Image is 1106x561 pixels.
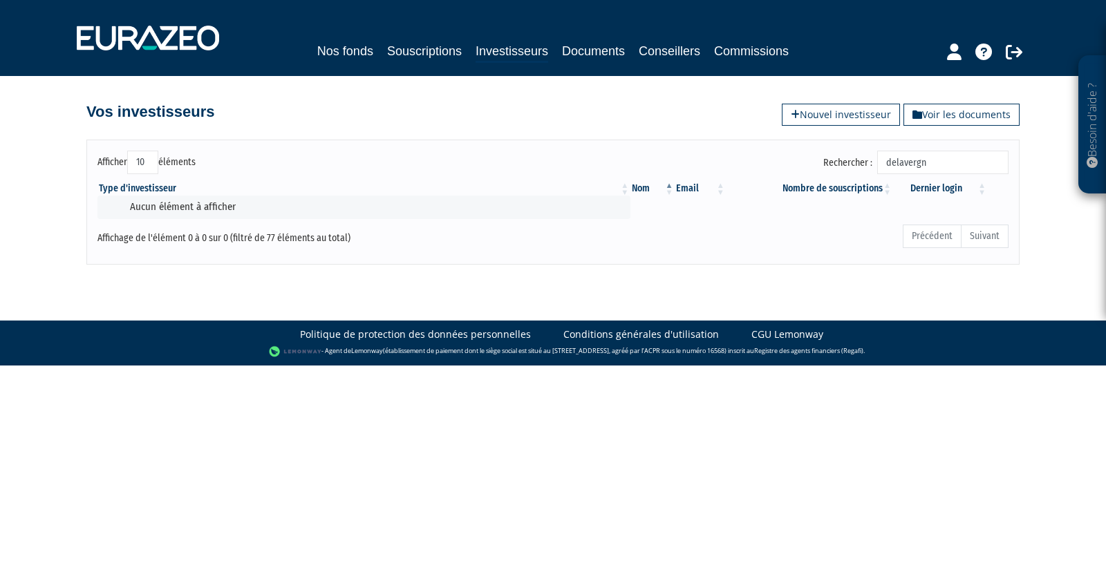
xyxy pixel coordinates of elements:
[751,327,823,341] a: CGU Lemonway
[387,41,462,61] a: Souscriptions
[86,104,214,120] h4: Vos investisseurs
[714,41,789,61] a: Commissions
[823,151,1009,174] label: Rechercher :
[754,346,863,355] a: Registre des agents financiers (Regafi)
[877,151,1009,174] input: Rechercher :
[97,182,630,196] th: Type d'investisseur : activer pour trier la colonne par ordre croissant
[97,196,630,218] td: Aucun élément à afficher
[675,182,726,196] th: Email : activer pour trier la colonne par ordre croissant
[562,41,625,61] a: Documents
[317,41,373,61] a: Nos fonds
[351,346,383,355] a: Lemonway
[300,327,531,341] a: Politique de protection des données personnelles
[476,41,548,63] a: Investisseurs
[563,327,719,341] a: Conditions générales d'utilisation
[97,151,196,174] label: Afficher éléments
[1085,63,1100,187] p: Besoin d'aide ?
[727,182,893,196] th: Nombre de souscriptions : activer pour trier la colonne par ordre croissant
[903,104,1020,126] a: Voir les documents
[269,345,322,359] img: logo-lemonway.png
[782,104,900,126] a: Nouvel investisseur
[77,26,219,50] img: 1732889491-logotype_eurazeo_blanc_rvb.png
[639,41,700,61] a: Conseillers
[630,182,675,196] th: Nom : activer pour trier la colonne par ordre d&eacute;croissant
[97,223,465,245] div: Affichage de l'élément 0 à 0 sur 0 (filtré de 77 éléments au total)
[127,151,158,174] select: Afficheréléments
[14,345,1092,359] div: - Agent de (établissement de paiement dont le siège social est situé au [STREET_ADDRESS], agréé p...
[988,182,1009,196] th: &nbsp;
[893,182,988,196] th: Dernier login : activer pour trier la colonne par ordre croissant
